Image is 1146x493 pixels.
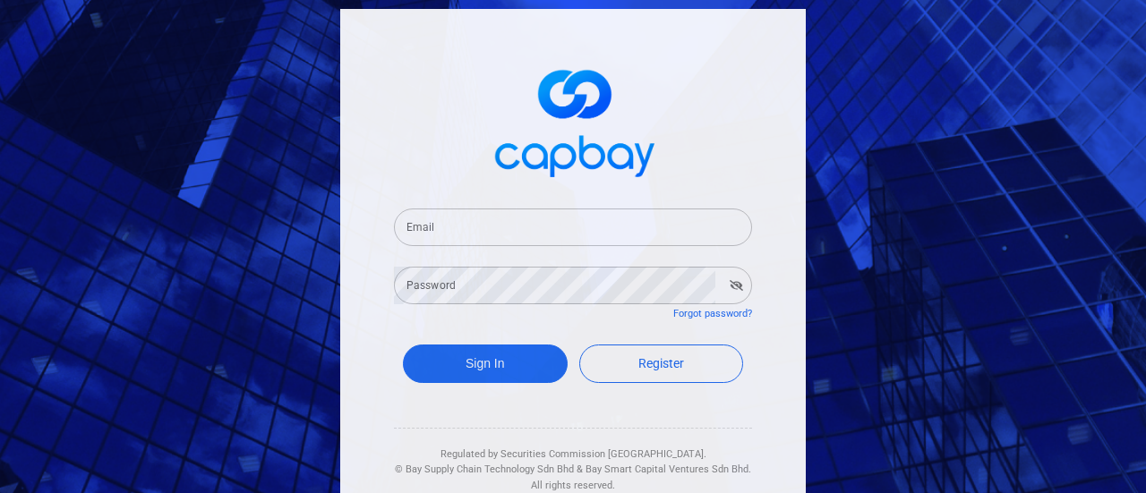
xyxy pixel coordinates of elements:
a: Register [579,344,744,383]
button: Sign In [403,344,568,383]
img: logo [483,54,663,187]
a: Forgot password? [673,308,752,319]
span: Register [638,356,684,370]
span: © Bay Supply Chain Technology Sdn Bhd [395,463,574,475]
span: Bay Smart Capital Ventures Sdn Bhd. [586,463,751,475]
